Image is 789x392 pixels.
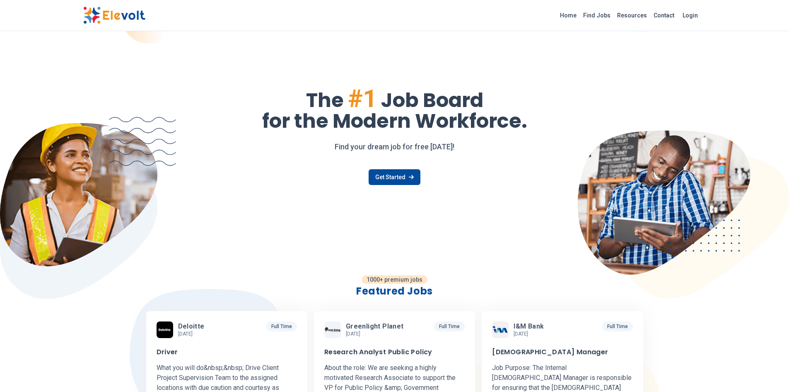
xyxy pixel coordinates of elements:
span: #1 [348,84,377,113]
p: Full Time [434,321,465,331]
a: Contact [650,9,678,22]
p: [DATE] [346,331,407,337]
span: Deloitte [178,322,205,331]
h3: Driver [157,348,178,356]
a: Find Jobs [580,9,614,22]
h3: [DEMOGRAPHIC_DATA] Manager [492,348,608,356]
img: Deloitte [157,321,173,338]
p: Find your dream job for free [DATE]! [83,141,706,153]
img: Greenlight Planet [324,327,341,332]
p: Full Time [602,321,633,331]
a: Resources [614,9,650,22]
p: [DATE] [514,331,547,337]
a: Login [678,7,703,24]
img: I&M Bank [492,321,509,338]
img: Elevolt [83,7,145,24]
span: Greenlight Planet [346,322,404,331]
a: Home [557,9,580,22]
span: I&M Bank [514,322,544,331]
p: [DATE] [178,331,208,337]
p: Full Time [266,321,297,331]
a: Get Started [369,169,420,185]
h1: The Job Board for the Modern Workforce. [83,86,706,131]
h3: Research Analyst Public Policy [324,348,432,356]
